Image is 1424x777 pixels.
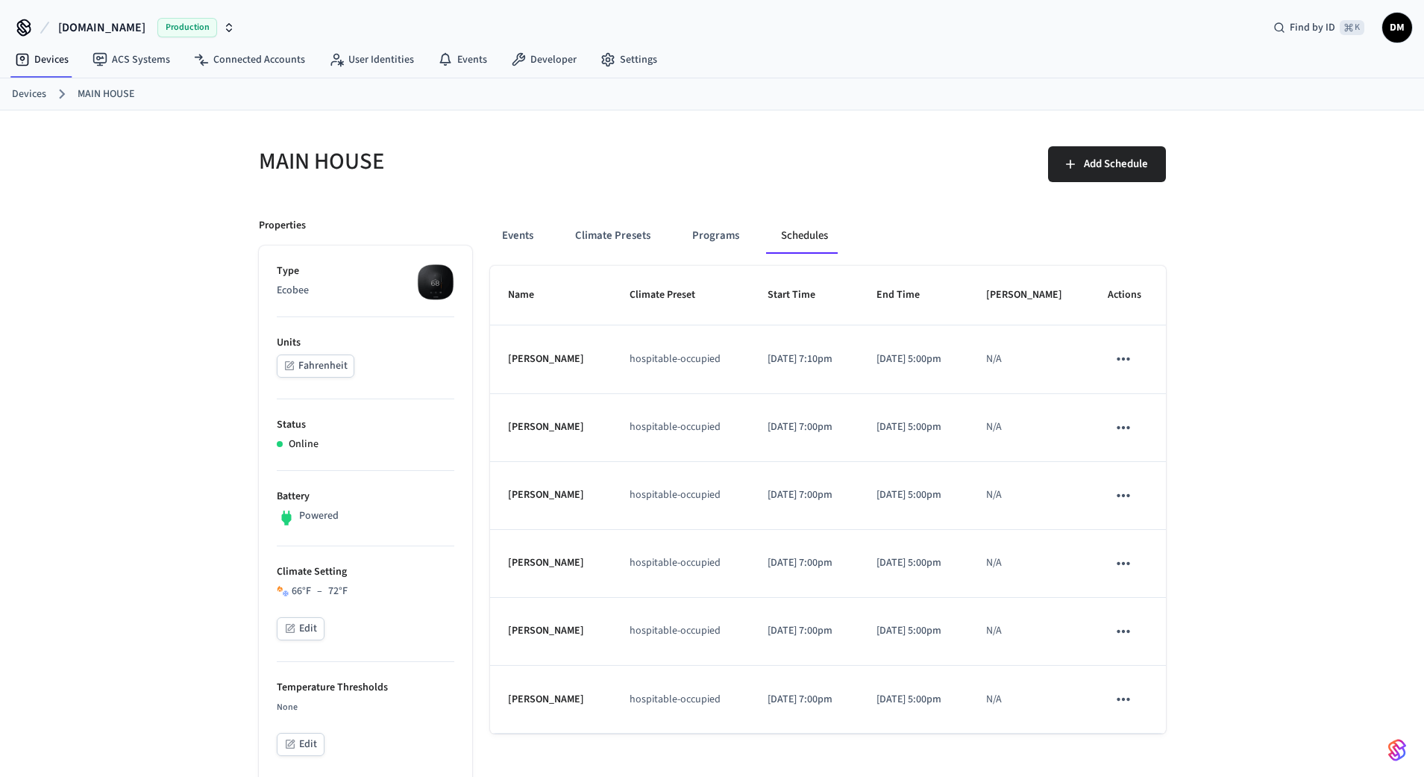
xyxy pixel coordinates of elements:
[277,617,324,640] button: Edit
[876,487,950,503] p: [DATE] 5:00pm
[612,666,750,734] td: hospitable-occupied
[589,46,669,73] a: Settings
[277,489,454,505] p: Battery
[968,462,1090,530] td: N/A
[859,266,968,325] th: End Time
[768,487,841,503] p: [DATE] 7:00pm
[612,394,750,462] td: hospitable-occupied
[563,218,662,254] button: Climate Presets
[1290,20,1335,35] span: Find by ID
[1340,20,1364,35] span: ⌘ K
[277,263,454,279] p: Type
[1382,13,1412,43] button: DM
[277,585,289,597] img: Heat Cool
[968,598,1090,666] td: N/A
[259,218,306,234] p: Properties
[1048,146,1166,182] button: Add Schedule
[426,46,499,73] a: Events
[277,283,454,299] p: Ecobee
[499,46,589,73] a: Developer
[292,584,348,599] div: 66 °F 72 °F
[612,598,750,666] td: hospitable-occupied
[1090,266,1165,325] th: Actions
[182,46,317,73] a: Connected Accounts
[968,325,1090,393] td: N/A
[277,733,324,756] button: Edit
[876,555,950,571] p: [DATE] 5:00pm
[968,666,1090,734] td: N/A
[508,555,594,571] p: [PERSON_NAME]
[317,584,322,599] span: –
[289,437,319,452] p: Online
[680,218,751,254] button: Programs
[490,266,1166,734] table: schedules table
[490,266,612,325] th: Name
[508,623,594,639] p: [PERSON_NAME]
[612,530,750,598] td: hospitable-occupied
[277,355,354,378] button: Fahrenheit
[508,419,594,435] p: [PERSON_NAME]
[78,87,134,102] a: MAIN HOUSE
[1384,14,1411,41] span: DM
[417,263,454,301] img: ecobee_lite_3
[769,218,840,254] button: Schedules
[508,487,594,503] p: [PERSON_NAME]
[768,692,841,708] p: [DATE] 7:00pm
[508,692,594,708] p: [PERSON_NAME]
[968,530,1090,598] td: N/A
[157,18,217,37] span: Production
[768,352,841,367] p: [DATE] 7:10pm
[1261,14,1376,41] div: Find by ID⌘ K
[277,335,454,351] p: Units
[299,508,339,524] p: Powered
[876,419,950,435] p: [DATE] 5:00pm
[58,19,145,37] span: [DOMAIN_NAME]
[768,419,841,435] p: [DATE] 7:00pm
[259,146,703,177] h5: MAIN HOUSE
[876,692,950,708] p: [DATE] 5:00pm
[12,87,46,102] a: Devices
[1388,738,1406,762] img: SeamLogoGradient.69752ec5.svg
[968,266,1090,325] th: [PERSON_NAME]
[612,462,750,530] td: hospitable-occupied
[612,266,750,325] th: Climate Preset
[277,680,454,696] p: Temperature Thresholds
[612,325,750,393] td: hospitable-occupied
[277,701,298,714] span: None
[490,218,545,254] button: Events
[3,46,81,73] a: Devices
[876,623,950,639] p: [DATE] 5:00pm
[968,394,1090,462] td: N/A
[768,555,841,571] p: [DATE] 7:00pm
[768,623,841,639] p: [DATE] 7:00pm
[277,564,454,580] p: Climate Setting
[508,352,594,367] p: [PERSON_NAME]
[277,417,454,433] p: Status
[81,46,182,73] a: ACS Systems
[750,266,859,325] th: Start Time
[876,352,950,367] p: [DATE] 5:00pm
[317,46,426,73] a: User Identities
[1084,155,1148,174] span: Add Schedule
